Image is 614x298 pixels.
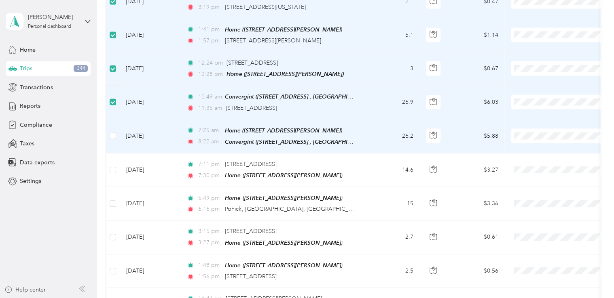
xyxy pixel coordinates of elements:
span: 11:35 am [198,104,222,113]
span: Home ([STREET_ADDRESS][PERSON_NAME]) [225,127,342,134]
span: 10:49 am [198,92,221,101]
td: [DATE] [119,220,180,254]
span: Convergint ([STREET_ADDRESS] , [GEOGRAPHIC_DATA], [GEOGRAPHIC_DATA]) [225,93,431,100]
td: [DATE] [119,52,180,86]
iframe: Everlance-gr Chat Button Frame [569,253,614,298]
span: 7:25 am [198,126,221,135]
td: 3 [366,52,419,86]
div: Personal dashboard [28,24,71,29]
span: Trips [20,64,32,73]
td: $1.14 [448,19,504,52]
span: Pohick, [GEOGRAPHIC_DATA], [GEOGRAPHIC_DATA] [225,206,364,212]
span: Home [20,46,36,54]
span: Home ([STREET_ADDRESS][PERSON_NAME]) [225,239,342,246]
td: [DATE] [119,254,180,288]
span: Transactions [20,83,53,92]
span: Compliance [20,121,52,129]
span: 12:28 pm [198,70,223,79]
span: Settings [20,177,41,185]
td: $6.03 [448,86,504,119]
td: [DATE] [119,120,180,153]
span: 1:41 pm [198,25,221,34]
span: 7:11 pm [198,160,221,169]
span: [STREET_ADDRESS] [225,228,276,235]
span: Home ([STREET_ADDRESS][PERSON_NAME]) [227,71,344,77]
td: 26.2 [366,120,419,153]
td: $0.56 [448,254,504,288]
button: Help center [4,285,46,294]
td: [DATE] [119,153,180,187]
span: [STREET_ADDRESS][US_STATE] [225,4,306,10]
td: 5.1 [366,19,419,52]
span: Home ([STREET_ADDRESS][PERSON_NAME]) [225,172,342,178]
td: 14.6 [366,153,419,187]
td: 2.7 [366,220,419,254]
span: 6:16 pm [198,205,221,214]
td: $0.61 [448,220,504,254]
td: [DATE] [119,187,180,220]
span: [STREET_ADDRESS] [227,59,278,66]
span: Data exports [20,158,54,167]
span: Convergint ([STREET_ADDRESS] , [GEOGRAPHIC_DATA], [GEOGRAPHIC_DATA]) [225,139,431,145]
span: Taxes [20,139,34,148]
td: $0.67 [448,52,504,86]
td: 26.9 [366,86,419,119]
span: 7:30 pm [198,171,221,180]
span: [STREET_ADDRESS][PERSON_NAME] [225,37,321,44]
span: [STREET_ADDRESS] [226,105,277,111]
span: Home ([STREET_ADDRESS][PERSON_NAME]) [225,262,342,269]
span: [STREET_ADDRESS] [225,161,276,168]
span: 344 [74,65,88,72]
td: 15 [366,187,419,220]
td: $3.36 [448,187,504,220]
span: Home ([STREET_ADDRESS][PERSON_NAME]) [225,26,342,33]
span: 3:19 pm [198,3,221,12]
span: 1:56 pm [198,272,221,281]
span: 3:15 pm [198,227,221,236]
td: 2.5 [366,254,419,288]
td: $5.88 [448,120,504,153]
span: 3:27 pm [198,238,221,247]
span: 1:48 pm [198,261,221,270]
td: $3.27 [448,153,504,187]
td: [DATE] [119,19,180,52]
span: 5:49 pm [198,194,221,203]
span: 12:24 pm [198,59,223,67]
span: 8:22 am [198,137,221,146]
td: [DATE] [119,86,180,119]
span: Home ([STREET_ADDRESS][PERSON_NAME]) [225,195,342,201]
div: [PERSON_NAME] [28,13,78,21]
span: [STREET_ADDRESS] [225,273,276,280]
span: Reports [20,102,40,110]
span: 1:57 pm [198,36,221,45]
